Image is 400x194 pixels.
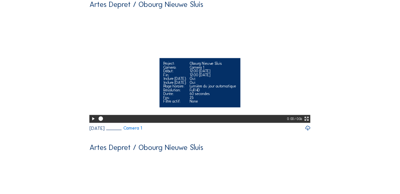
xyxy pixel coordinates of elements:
[89,12,311,122] video: Your browser does not support the video tag.
[164,73,187,77] div: Fin:
[190,92,237,96] div: 60 secondes
[190,73,237,77] div: 12:00 [DATE]
[190,62,237,66] div: Obourg Nieuwe Sluis
[164,88,187,92] div: Résolution:
[190,100,237,104] div: None
[164,96,187,100] div: Fps:
[106,126,142,131] a: Camera 1
[287,115,294,123] div: 0: 00
[164,62,187,66] div: Project:
[190,66,237,70] div: Camera 1
[164,85,187,88] div: Plage horaire:
[190,81,237,85] div: Oui
[190,88,237,92] div: Full HD
[164,66,187,70] div: Camera:
[89,144,204,152] div: Artes Depret / Obourg Nieuwe Sluis
[190,85,237,88] div: Lumière du jour automatique
[164,77,187,81] div: Inclure [DATE]:
[164,100,187,104] div: Filtre actif:
[190,69,237,73] div: 12:00 [DATE]
[190,77,237,81] div: Oui
[89,1,204,8] div: Artes Depret / Obourg Nieuwe Sluis
[164,92,187,96] div: Durée:
[89,126,105,131] div: [DATE]
[295,115,302,123] div: / 0:06
[190,96,237,100] div: 25
[164,69,187,73] div: Début:
[164,81,187,85] div: Inclure [DATE]:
